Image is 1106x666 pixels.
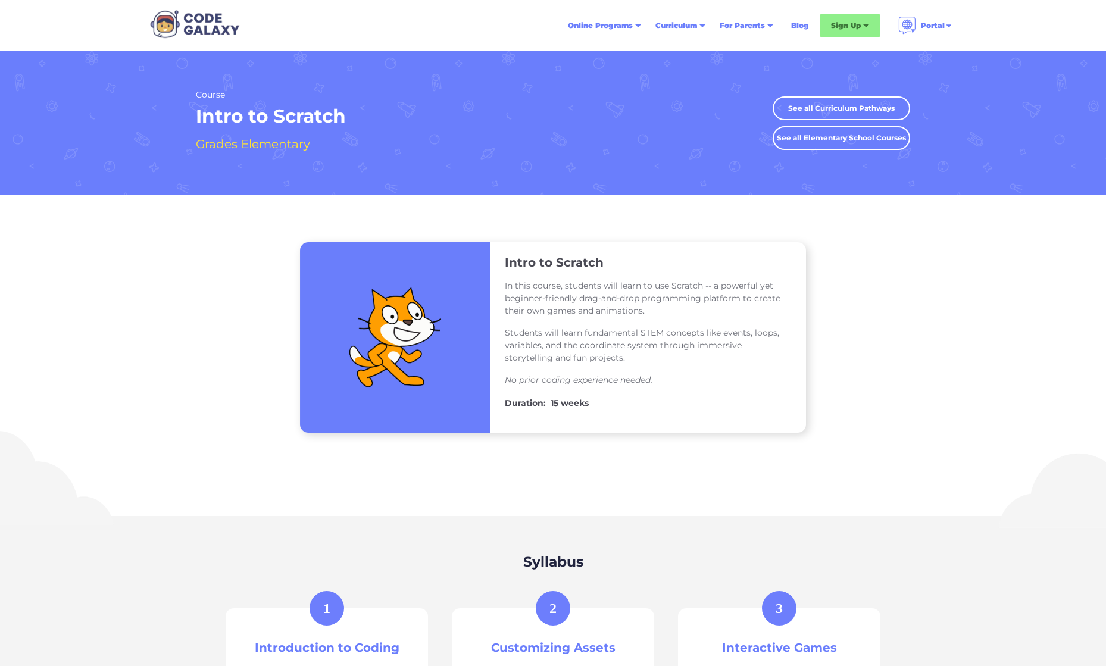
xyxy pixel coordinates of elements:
div: Curriculum [648,15,713,36]
h4: Grades [196,134,238,154]
h3: Customizing Assets [470,640,636,655]
h2: Course [196,89,346,101]
h4: Duration: [505,396,546,410]
h1: Intro to Scratch [196,104,346,129]
div: For Parents [713,15,780,36]
a: See all Curriculum Pathways [773,96,910,120]
h4: Elementary [241,134,310,154]
p: In this course, students will learn to use Scratch -- a powerful yet beginner-friendly drag-and-d... [505,280,792,317]
img: Cloud Illustration [987,444,1106,528]
h2: Syllabus [523,552,583,573]
div: Portal [891,12,960,39]
div: Portal [921,20,945,32]
div: Online Programs [561,15,648,36]
h3: Intro to Scratch [505,255,604,270]
a: See all Elementary School Courses [773,126,910,150]
h3: Interactive Games [696,640,863,655]
div: Curriculum [655,20,697,32]
h3: Introduction to Coding [243,640,410,655]
div: For Parents [720,20,765,32]
div: Sign Up [820,14,880,37]
p: Students will learn fundamental STEM concepts like events, loops, variables, and the coordinate s... [505,327,792,364]
div: 2 [549,601,557,615]
a: Blog [784,15,816,36]
div: Sign Up [831,20,861,32]
div: Online Programs [568,20,633,32]
div: 3 [776,601,783,615]
em: No prior coding experience needed. [505,374,652,385]
h4: 15 weeks [551,396,589,410]
div: 1 [323,601,330,615]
